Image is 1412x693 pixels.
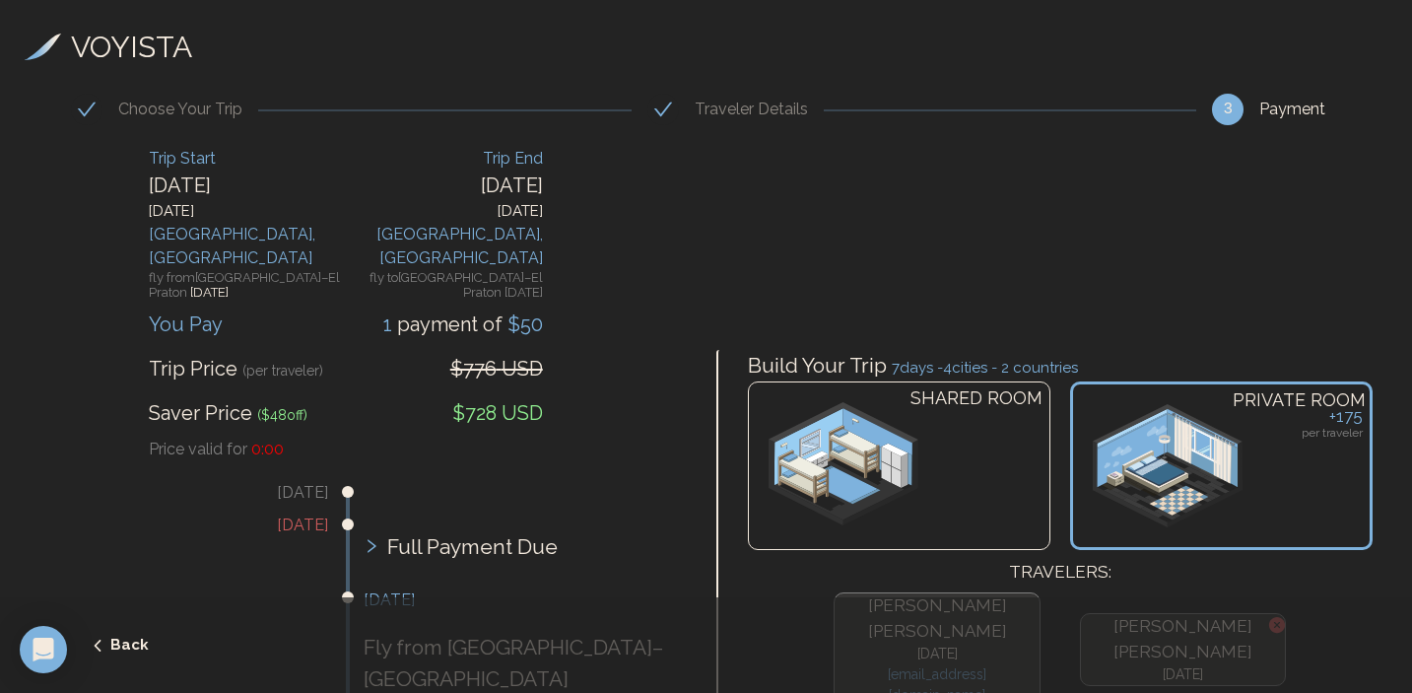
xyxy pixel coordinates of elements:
h3: VOYISTA [71,25,192,69]
h4: [PERSON_NAME] [PERSON_NAME] [842,593,1031,644]
div: Saver Price [149,398,307,428]
span: $728 USD [452,401,543,425]
span: 0 : 00 [251,440,284,458]
img: No picture [1093,404,1243,527]
span: $ 50 [503,312,543,336]
div: [DATE] [149,171,346,200]
h4: SHARED ROOM [910,384,1042,412]
div: [DATE] [346,200,543,223]
span: (per traveler) [242,363,323,379]
a: VOYISTA [25,25,192,69]
h3: Build Your Trip [748,350,1374,381]
div: Trip Start [149,147,346,171]
div: [DATE] [346,171,543,200]
button: Back [30,622,149,668]
div: Trip Price [149,354,323,383]
div: Trip End [346,147,543,171]
div: Choose Your Trip [118,98,258,121]
h3: [DATE] [10,514,328,537]
span: [DATE] [190,285,229,300]
div: Open Intercom Messenger [20,626,67,673]
img: No picture [769,402,919,525]
div: You Pay [149,310,223,339]
h4: PRIVATE ROOM [1233,386,1366,414]
h1: Travelers: [748,550,1374,586]
span: 1 [383,312,397,336]
div: 3 [1212,94,1244,125]
div: [GEOGRAPHIC_DATA] , [GEOGRAPHIC_DATA] [346,223,543,270]
span: $776 USD [450,357,543,381]
div: [DATE] [149,200,346,223]
span: Price valid for [149,440,247,458]
div: fly to [GEOGRAPHIC_DATA]–El Prat on [DATE] [346,270,543,305]
div: fly from [GEOGRAPHIC_DATA]–El Prat on [149,270,346,305]
div: Payment [1259,98,1341,121]
p: per traveler [1302,424,1363,442]
span: 7 days - 4 cities - 2 countries [892,359,1078,377]
div: Traveler Details [695,98,824,121]
h4: + 175 [1329,404,1363,430]
h3: [DATE] [364,589,682,612]
span: Full Payment Due [387,531,558,563]
div: payment of [383,310,543,339]
div: [GEOGRAPHIC_DATA] , [GEOGRAPHIC_DATA] [149,223,346,270]
img: Voyista Logo [25,34,61,61]
span: ($ 48 off) [257,407,307,423]
h3: [DATE] [10,481,328,505]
